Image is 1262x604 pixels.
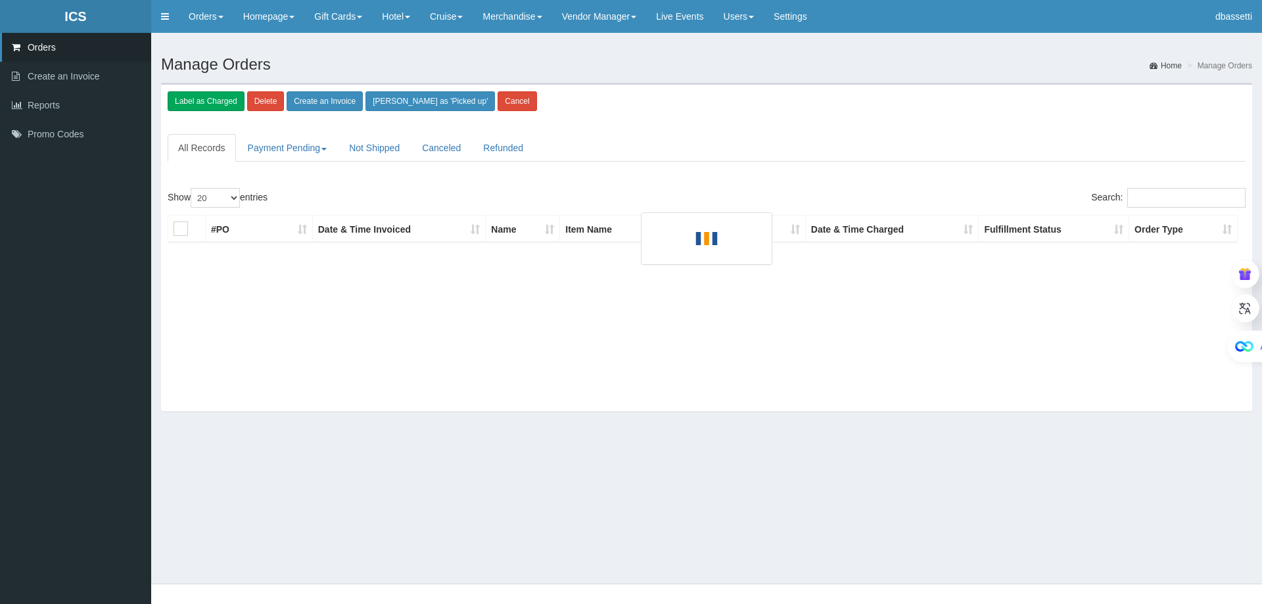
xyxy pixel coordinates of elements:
th: Date & Time Charged [806,216,979,242]
label: Show entries [168,188,268,208]
span: Create an Invoice [28,71,100,81]
h1: Manage Orders [161,56,1252,73]
th: Fulfillment Status [979,216,1129,242]
a: [PERSON_NAME] as 'Picked up' [365,91,495,111]
select: Showentries [191,188,240,208]
span: Reports [28,100,60,110]
a: All Records [168,134,236,162]
th: Order Type [1129,216,1237,242]
a: Not Shipped [339,134,410,162]
th: Name [486,216,560,242]
span: Orders [28,42,56,53]
span: dbassetti [1215,11,1252,22]
input: Search: [1127,188,1246,208]
span: Promo Codes [28,129,84,139]
th: Item Name [560,216,667,242]
th: Date & Time Invoiced [313,216,486,242]
a: Refunded [473,134,534,162]
img: loading.gif [690,222,723,255]
a: Cancel [498,91,536,111]
li: Manage Orders [1184,60,1252,72]
a: Create an Invoice [287,91,363,111]
th: #PO [206,216,313,242]
label: Search: [1091,188,1246,208]
a: Label as Charged [168,91,245,111]
a: Canceled [411,134,471,162]
b: ICS [64,9,86,24]
a: Payment Pending [237,134,338,162]
a: Delete [247,91,285,111]
a: Home [1150,60,1182,72]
